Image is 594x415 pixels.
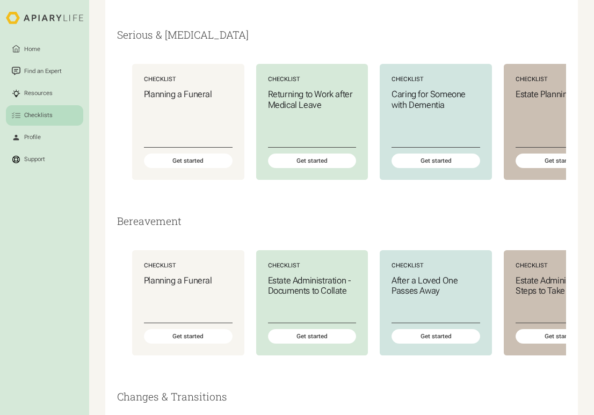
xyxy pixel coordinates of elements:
[256,250,368,355] a: ChecklistEstate Administration - Documents to CollateGet started
[144,329,233,344] div: Get started
[380,250,492,355] a: ChecklistAfter a Loved One Passes AwayGet started
[23,111,54,120] div: Checklists
[392,329,480,344] div: Get started
[23,133,42,142] div: Profile
[6,149,83,170] a: Support
[117,215,566,227] h2: Bereavement
[6,39,83,59] a: Home
[268,275,357,297] h3: Estate Administration - Documents to Collate
[392,275,480,297] h3: After a Loved One Passes Away
[268,89,357,111] h3: Returning to Work after Medical Leave
[117,29,566,40] h2: Serious & [MEDICAL_DATA]
[132,64,244,180] a: ChecklistPlanning a FuneralGet started
[23,155,47,164] div: Support
[392,262,480,270] div: Checklist
[132,250,244,355] a: ChecklistPlanning a FuneralGet started
[6,61,83,81] a: Find an Expert
[268,262,357,270] div: Checklist
[6,127,83,148] a: Profile
[117,391,566,402] h2: Changes & Transitions
[6,83,83,104] a: Resources
[380,64,492,180] a: ChecklistCaring for Someone with DementiaGet started
[144,275,233,286] h3: Planning a Funeral
[392,154,480,168] div: Get started
[144,154,233,168] div: Get started
[23,45,42,53] div: Home
[268,76,357,83] div: Checklist
[23,89,54,98] div: Resources
[392,76,480,83] div: Checklist
[23,67,63,75] div: Find an Expert
[268,329,357,344] div: Get started
[144,262,233,270] div: Checklist
[256,64,368,180] a: ChecklistReturning to Work after Medical LeaveGet started
[144,76,233,83] div: Checklist
[268,154,357,168] div: Get started
[6,105,83,126] a: Checklists
[144,89,233,100] h3: Planning a Funeral
[392,89,480,111] h3: Caring for Someone with Dementia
